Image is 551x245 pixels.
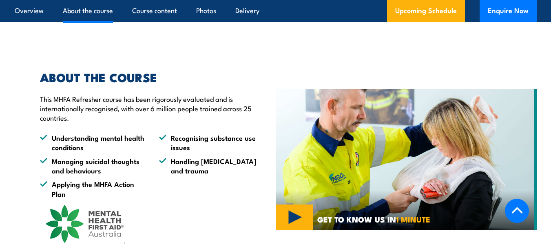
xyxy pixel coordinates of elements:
[159,133,263,152] li: Recognising substance use issues
[40,72,263,82] h2: ABOUT THE COURSE
[40,179,144,198] li: Applying the MHFA Action Plan
[40,156,144,175] li: Managing suicidal thoughts and behaviours
[40,94,263,123] p: This MHFA Refresher course has been rigorously evaluated and is internationally recognised, with ...
[159,156,263,175] li: Handling [MEDICAL_DATA] and trauma
[276,89,537,230] img: Website Video Tile (2)
[396,213,430,225] strong: 1 MINUTE
[40,133,144,152] li: Understanding mental health conditions
[317,216,430,223] span: GET TO KNOW US IN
